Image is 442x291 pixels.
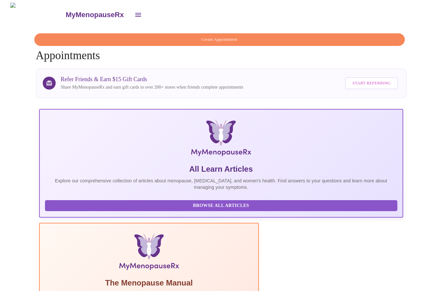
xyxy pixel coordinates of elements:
[45,202,399,208] a: Browse All Articles
[10,3,65,27] img: MyMenopauseRx Logo
[78,234,220,273] img: Menopause Manual
[130,7,146,23] button: open drawer
[34,33,405,46] button: Create Appointment
[352,80,391,87] span: Start Referring
[45,200,397,211] button: Browse All Articles
[345,77,398,89] button: Start Referring
[61,84,243,91] p: Share MyMenopauseRx and earn gift cards to over 200+ stores when friends complete appointments
[36,33,406,62] h4: Appointments
[99,120,342,159] img: MyMenopauseRx Logo
[51,202,391,210] span: Browse All Articles
[45,278,253,288] h5: The Menopause Manual
[65,4,130,26] a: MyMenopauseRx
[45,178,397,190] p: Explore our comprehensive collection of articles about menopause, [MEDICAL_DATA], and women's hea...
[61,76,243,83] h3: Refer Friends & Earn $15 Gift Cards
[45,164,397,174] h5: All Learn Articles
[344,74,399,92] a: Start Referring
[42,36,397,43] span: Create Appointment
[66,11,124,19] h3: MyMenopauseRx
